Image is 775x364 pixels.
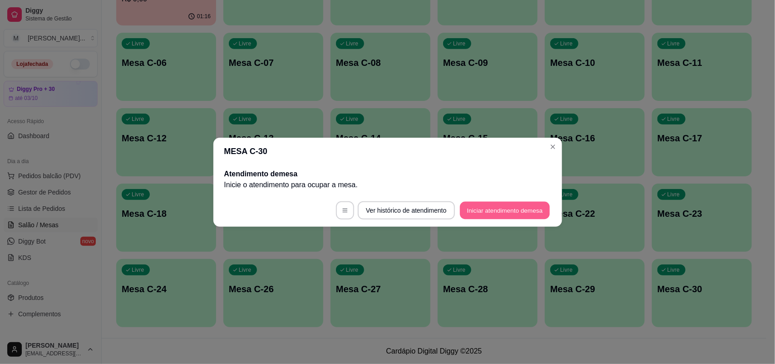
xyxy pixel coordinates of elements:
button: Ver histórico de atendimento [358,201,454,219]
header: MESA C-30 [213,138,562,165]
button: Close [546,140,560,154]
button: Iniciar atendimento demesa [460,201,550,219]
p: Inicie o atendimento para ocupar a mesa . [224,180,551,190]
h2: Atendimento de mesa [224,169,551,180]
